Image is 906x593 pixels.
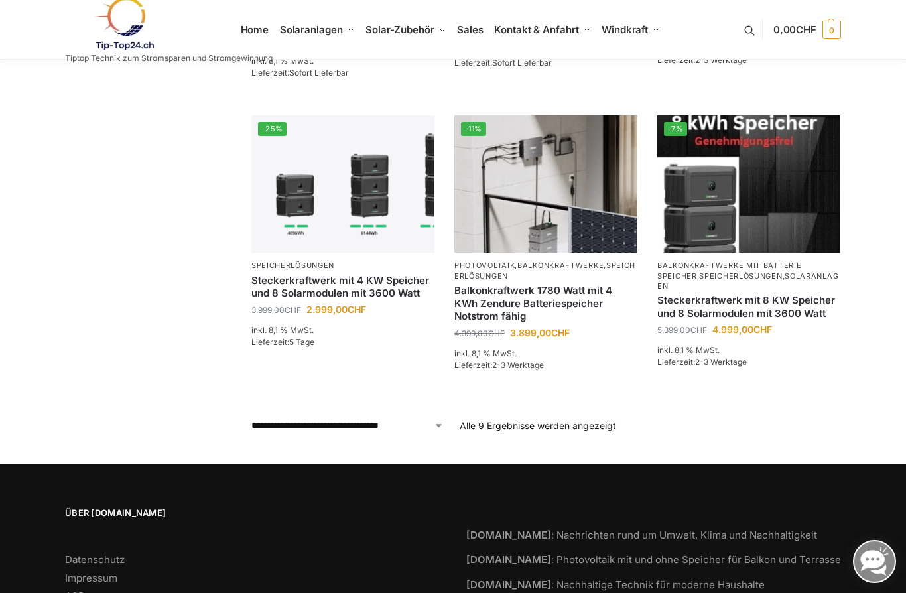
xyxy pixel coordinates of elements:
[251,261,334,270] a: Speicherlösungen
[657,294,840,320] a: Steckerkraftwerk mit 8 KW Speicher und 8 Solarmodulen mit 3600 Watt
[657,261,840,291] p: , ,
[251,115,434,253] a: -25%Steckerkraftwerk mit 4 KW Speicher und 8 Solarmodulen mit 3600 Watt
[454,360,544,370] span: Lieferzeit:
[454,261,637,281] p: , ,
[251,419,444,432] select: Shop-Reihenfolge
[466,553,841,566] a: [DOMAIN_NAME]: Photovoltaik mit und ohne Speicher für Balkon und Terrasse
[251,274,434,300] a: Steckerkraftwerk mit 4 KW Speicher und 8 Solarmodulen mit 3600 Watt
[466,529,817,541] a: [DOMAIN_NAME]: Nachrichten rund um Umwelt, Klima und Nachhaltigkeit
[454,261,515,270] a: Photovoltaik
[460,419,616,432] p: Alle 9 Ergebnisse werden angezeigt
[657,344,840,356] p: inkl. 8,1 % MwSt.
[251,115,434,253] img: Steckerkraftwerk mit 4 KW Speicher und 8 Solarmodulen mit 3600 Watt
[657,261,801,280] a: Balkonkraftwerke mit Batterie Speicher
[695,357,747,367] span: 2-3 Werktage
[65,507,440,520] span: Über [DOMAIN_NAME]
[551,327,570,338] span: CHF
[306,304,366,315] bdi: 2.999,00
[251,68,349,78] span: Lieferzeit:
[348,304,366,315] span: CHF
[690,325,707,335] span: CHF
[251,324,434,336] p: inkl. 8,1 % MwSt.
[510,327,570,338] bdi: 3.899,00
[657,115,840,253] a: -7%Steckerkraftwerk mit 8 KW Speicher und 8 Solarmodulen mit 3600 Watt
[65,572,117,584] a: Impressum
[494,23,578,36] span: Kontakt & Anfahrt
[457,23,484,36] span: Sales
[657,357,747,367] span: Lieferzeit:
[492,360,544,370] span: 2-3 Werktage
[466,553,551,566] strong: [DOMAIN_NAME]
[454,348,637,360] p: inkl. 8,1 % MwSt.
[454,115,637,253] a: -11%Zendure-solar-flow-Batteriespeicher für Balkonkraftwerke
[65,54,273,62] p: Tiptop Technik zum Stromsparen und Stromgewinnung
[657,55,747,65] span: Lieferzeit:
[454,115,637,253] img: Zendure-solar-flow-Batteriespeicher für Balkonkraftwerke
[466,578,551,591] strong: [DOMAIN_NAME]
[289,337,314,347] span: 5 Tage
[251,337,314,347] span: Lieferzeit:
[796,23,816,36] span: CHF
[517,261,604,270] a: Balkonkraftwerke
[454,58,552,68] span: Lieferzeit:
[822,21,841,39] span: 0
[251,305,301,315] bdi: 3.999,00
[657,325,707,335] bdi: 5.399,00
[289,68,349,78] span: Sofort Lieferbar
[773,23,816,36] span: 0,00
[466,578,765,591] a: [DOMAIN_NAME]: Nachhaltige Technik für moderne Haushalte
[492,58,552,68] span: Sofort Lieferbar
[699,271,782,281] a: Speicherlösungen
[657,271,838,291] a: Solaranlagen
[657,115,840,253] img: Steckerkraftwerk mit 8 KW Speicher und 8 Solarmodulen mit 3600 Watt
[488,328,505,338] span: CHF
[454,328,505,338] bdi: 4.399,00
[454,284,637,323] a: Balkonkraftwerk 1780 Watt mit 4 KWh Zendure Batteriespeicher Notstrom fähig
[251,55,434,67] p: inkl. 8,1 % MwSt.
[365,23,434,36] span: Solar-Zubehör
[695,55,747,65] span: 2-3 Werktage
[466,529,551,541] strong: [DOMAIN_NAME]
[65,553,125,566] a: Datenschutz
[712,324,772,335] bdi: 4.999,00
[285,305,301,315] span: CHF
[454,261,635,280] a: Speicherlösungen
[773,10,841,50] a: 0,00CHF 0
[602,23,648,36] span: Windkraft
[753,324,772,335] span: CHF
[280,23,343,36] span: Solaranlagen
